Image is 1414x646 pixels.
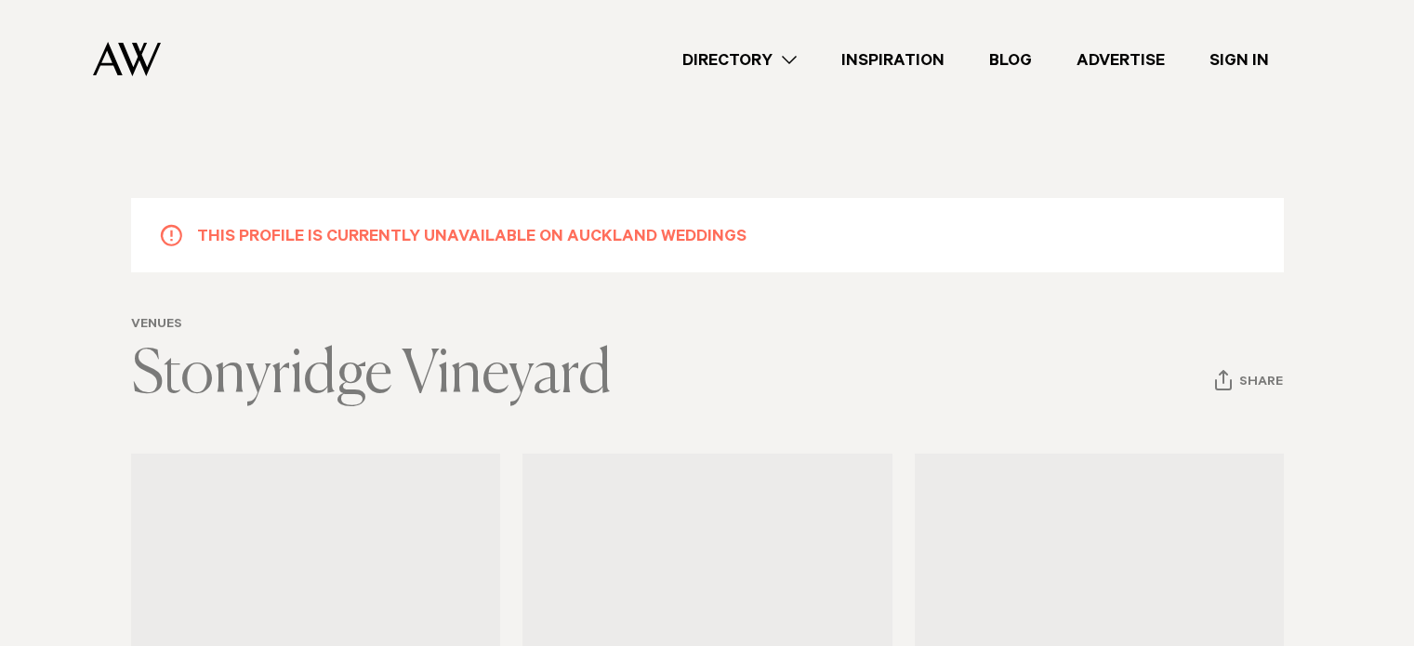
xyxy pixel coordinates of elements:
a: Directory [660,47,819,73]
img: Auckland Weddings Logo [93,42,161,76]
a: Blog [967,47,1054,73]
h5: This profile is currently unavailable on Auckland Weddings [197,223,747,247]
a: Inspiration [819,47,967,73]
a: Sign In [1187,47,1291,73]
a: Advertise [1054,47,1187,73]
